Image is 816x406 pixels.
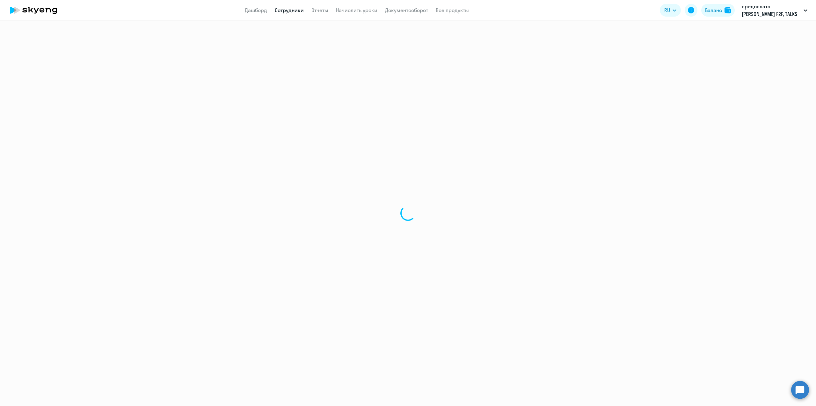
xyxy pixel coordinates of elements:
[436,7,469,13] a: Все продукты
[701,4,735,17] button: Балансbalance
[275,7,304,13] a: Сотрудники
[705,6,722,14] div: Баланс
[336,7,377,13] a: Начислить уроки
[725,7,731,13] img: balance
[739,3,811,18] button: предоплата [PERSON_NAME] F2F, TALKS [DATE]-[DATE], НЛМК, ПАО
[311,7,328,13] a: Отчеты
[245,7,267,13] a: Дашборд
[664,6,670,14] span: RU
[660,4,681,17] button: RU
[385,7,428,13] a: Документооборот
[742,3,801,18] p: предоплата [PERSON_NAME] F2F, TALKS [DATE]-[DATE], НЛМК, ПАО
